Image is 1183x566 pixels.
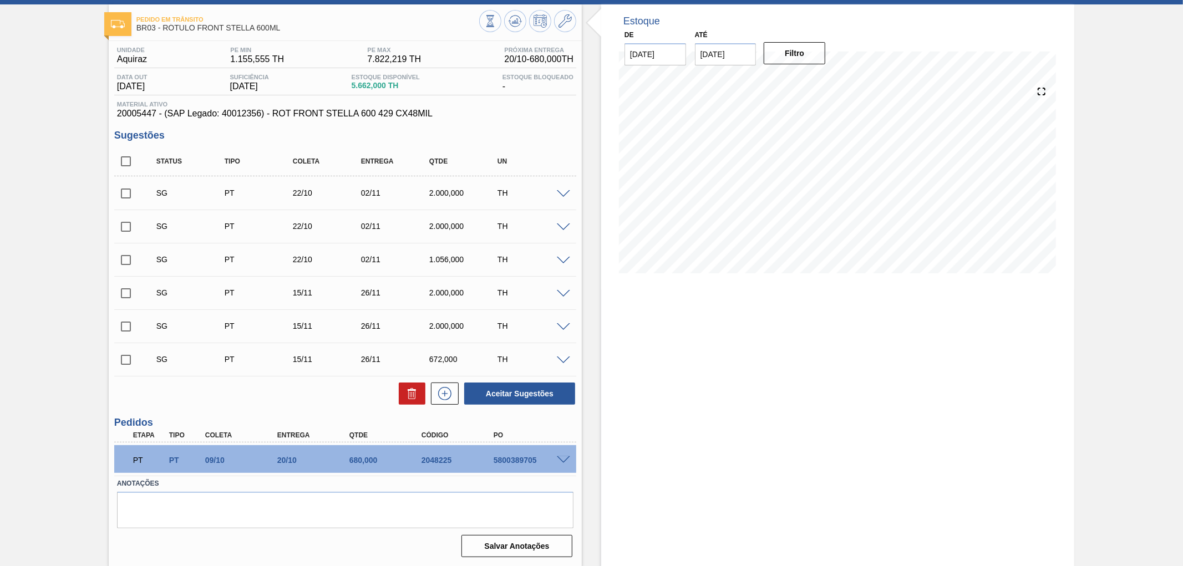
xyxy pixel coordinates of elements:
div: Tipo [222,157,298,165]
span: [DATE] [230,81,269,91]
input: dd/mm/yyyy [624,43,686,65]
div: Tipo [166,431,205,439]
div: 02/11/2025 [358,222,435,231]
span: Unidade [117,47,147,53]
span: Próxima Entrega [504,47,573,53]
div: Sugestão Criada [154,322,230,330]
button: Aceitar Sugestões [464,383,575,405]
label: De [624,31,634,39]
span: Suficiência [230,74,269,80]
button: Programar Estoque [529,10,551,32]
div: 02/11/2025 [358,188,435,197]
div: 672,000 [427,355,503,364]
div: Sugestão Criada [154,188,230,197]
div: 2.000,000 [427,322,503,330]
div: TH [495,188,571,197]
div: 2048225 [419,456,500,465]
div: Pedido de Transferência [222,355,298,364]
label: Até [695,31,708,39]
button: Visão Geral dos Estoques [479,10,501,32]
div: Pedido em Trânsito [130,448,169,472]
div: 26/11/2025 [358,288,435,297]
button: Salvar Anotações [461,535,572,557]
div: 1.056,000 [427,255,503,264]
span: Material ativo [117,101,573,108]
div: TH [495,222,571,231]
div: 02/11/2025 [358,255,435,264]
span: Pedido em Trânsito [136,16,479,23]
div: TH [495,322,571,330]
div: Status [154,157,230,165]
p: PT [133,456,166,465]
div: Código [419,431,500,439]
div: - [500,74,576,91]
div: 680,000 [347,456,428,465]
div: 26/11/2025 [358,355,435,364]
div: Aceitar Sugestões [459,381,576,406]
div: Nova sugestão [425,383,459,405]
div: Coleta [290,157,367,165]
div: 22/10/2025 [290,188,367,197]
div: 2.000,000 [427,188,503,197]
div: 22/10/2025 [290,255,367,264]
span: Estoque Bloqueado [502,74,573,80]
div: Qtde [347,431,428,439]
div: Sugestão Criada [154,255,230,264]
div: Pedido de Transferência [222,288,298,297]
div: Sugestão Criada [154,222,230,231]
span: PE MAX [367,47,421,53]
label: Anotações [117,476,573,492]
div: Pedido de Transferência [222,222,298,231]
div: 5800389705 [491,456,572,465]
button: Filtro [764,42,825,64]
div: 15/11/2025 [290,288,367,297]
span: Aquiraz [117,54,147,64]
div: Entrega [358,157,435,165]
img: Ícone [111,20,125,28]
div: 15/11/2025 [290,322,367,330]
div: Pedido de Transferência [166,456,205,465]
span: Estoque Disponível [352,74,420,80]
span: PE MIN [230,47,284,53]
span: [DATE] [117,81,148,91]
div: Coleta [202,431,284,439]
div: Excluir Sugestões [393,383,425,405]
div: Qtde [427,157,503,165]
span: 7.822,219 TH [367,54,421,64]
div: UN [495,157,571,165]
div: 2.000,000 [427,288,503,297]
div: 15/11/2025 [290,355,367,364]
div: 20/10/2025 [275,456,356,465]
div: Sugestão Criada [154,355,230,364]
span: 20005447 - (SAP Legado: 40012356) - ROT FRONT STELLA 600 429 CX48MIL [117,109,573,119]
h3: Sugestões [114,130,576,141]
div: Pedido de Transferência [222,322,298,330]
div: 26/11/2025 [358,322,435,330]
span: 5.662,000 TH [352,81,420,90]
button: Atualizar Gráfico [504,10,526,32]
div: TH [495,288,571,297]
div: Entrega [275,431,356,439]
div: Estoque [623,16,660,27]
div: TH [495,255,571,264]
span: 1.155,555 TH [230,54,284,64]
div: Etapa [130,431,169,439]
input: dd/mm/yyyy [695,43,756,65]
span: 20/10 - 680,000 TH [504,54,573,64]
span: Data out [117,74,148,80]
div: Pedido de Transferência [222,188,298,197]
div: 09/10/2025 [202,456,284,465]
div: 2.000,000 [427,222,503,231]
div: Sugestão Criada [154,288,230,297]
div: PO [491,431,572,439]
h3: Pedidos [114,417,576,429]
div: Pedido de Transferência [222,255,298,264]
button: Ir ao Master Data / Geral [554,10,576,32]
div: TH [495,355,571,364]
span: BR03 - RÓTULO FRONT STELLA 600ML [136,24,479,32]
div: 22/10/2025 [290,222,367,231]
